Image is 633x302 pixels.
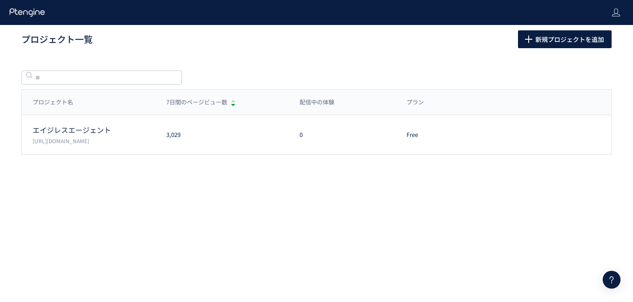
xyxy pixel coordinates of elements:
span: 配信中の体験 [300,98,334,107]
span: 7日間のページビュー数 [166,98,227,107]
span: プラン [407,98,424,107]
div: Free [396,131,477,139]
p: エイジレスエージェント [33,125,156,135]
span: プロジェクト名 [33,98,73,107]
p: https://agent.ageless.co.jp [33,137,156,145]
div: 3,029 [156,131,289,139]
h1: プロジェクト一覧 [21,33,498,46]
span: 新規プロジェクトを追加 [535,30,604,48]
button: 新規プロジェクトを追加 [518,30,612,48]
div: 0 [289,131,396,139]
